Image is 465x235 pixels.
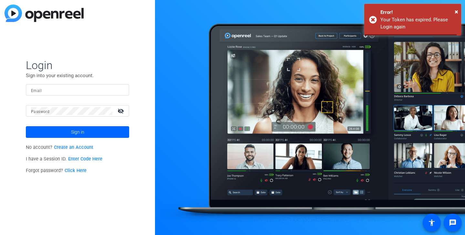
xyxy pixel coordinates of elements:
mat-icon: visibility_off [114,106,129,116]
img: blue-gradient.svg [5,5,84,22]
span: Login [26,58,129,72]
span: Sign in [71,124,84,140]
span: No account? [26,145,93,150]
span: × [455,8,458,15]
a: Create an Account [54,145,93,150]
mat-icon: message [449,219,457,227]
div: Your Token has expired. Please Login again [380,16,456,31]
a: Click Here [65,168,87,173]
mat-label: Password [31,109,49,114]
p: Sign into your existing account. [26,72,129,79]
a: Enter Code Here [68,156,102,162]
div: Error! [380,9,456,16]
span: Forgot password? [26,168,87,173]
input: Enter Email Address [31,86,124,94]
span: I have a Session ID. [26,156,102,162]
mat-label: Email [31,88,42,93]
mat-icon: accessibility [428,219,436,227]
button: Close [455,7,458,16]
button: Sign in [26,126,129,138]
